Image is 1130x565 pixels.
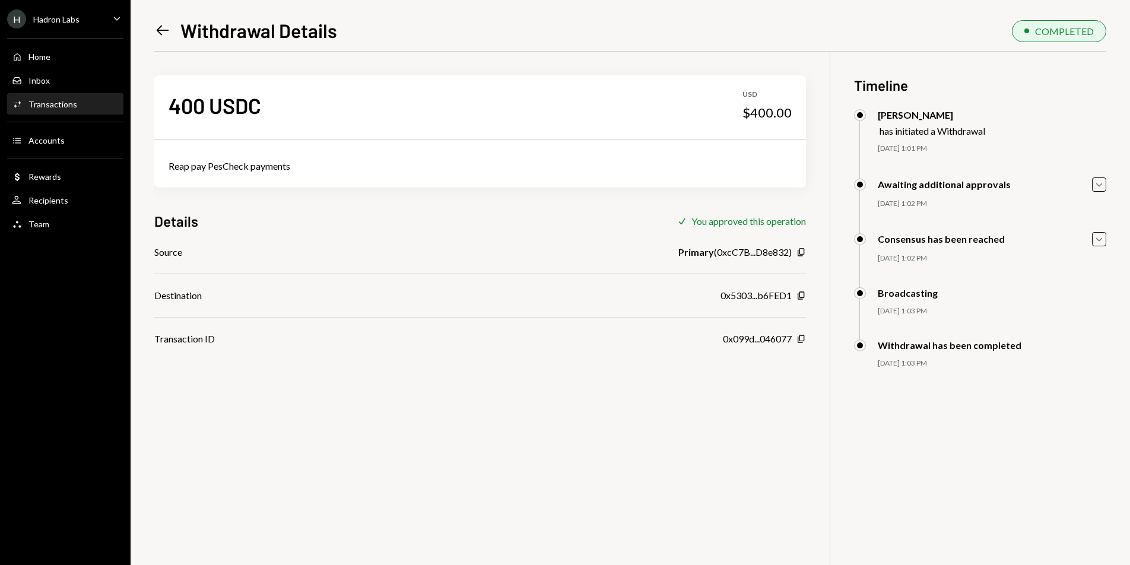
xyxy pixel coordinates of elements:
div: has initiated a Withdrawal [880,125,985,137]
div: Accounts [28,135,65,145]
a: Inbox [7,69,123,91]
div: Home [28,52,50,62]
div: Withdrawal has been completed [878,339,1021,351]
div: [DATE] 1:01 PM [878,144,1106,154]
div: [DATE] 1:02 PM [878,253,1106,264]
h3: Timeline [854,75,1106,95]
div: [DATE] 1:02 PM [878,199,1106,209]
div: USD [742,90,792,100]
div: ( 0xcC7B...D8e832 ) [678,245,792,259]
div: Team [28,219,49,229]
div: COMPLETED [1035,26,1094,37]
div: Reap pay PesCheck payments [169,159,792,173]
div: 0x5303...b6FED1 [720,288,792,303]
div: Source [154,245,182,259]
div: $400.00 [742,104,792,121]
div: Transaction ID [154,332,215,346]
div: You approved this operation [691,215,806,227]
div: Destination [154,288,202,303]
a: Transactions [7,93,123,115]
a: Recipients [7,189,123,211]
h1: Withdrawal Details [180,18,337,42]
div: H [7,9,26,28]
a: Home [7,46,123,67]
div: Hadron Labs [33,14,80,24]
b: Primary [678,245,714,259]
a: Team [7,213,123,234]
div: 0x099d...046077 [723,332,792,346]
a: Rewards [7,166,123,187]
div: 400 USDC [169,92,261,119]
div: Broadcasting [878,287,938,299]
a: Accounts [7,129,123,151]
div: Rewards [28,172,61,182]
div: Recipients [28,195,68,205]
h3: Details [154,211,198,231]
div: Inbox [28,75,50,85]
div: [DATE] 1:03 PM [878,306,1106,316]
div: [PERSON_NAME] [878,109,985,120]
div: Awaiting additional approvals [878,179,1011,190]
div: [DATE] 1:03 PM [878,358,1106,369]
div: Transactions [28,99,77,109]
div: Consensus has been reached [878,233,1005,245]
